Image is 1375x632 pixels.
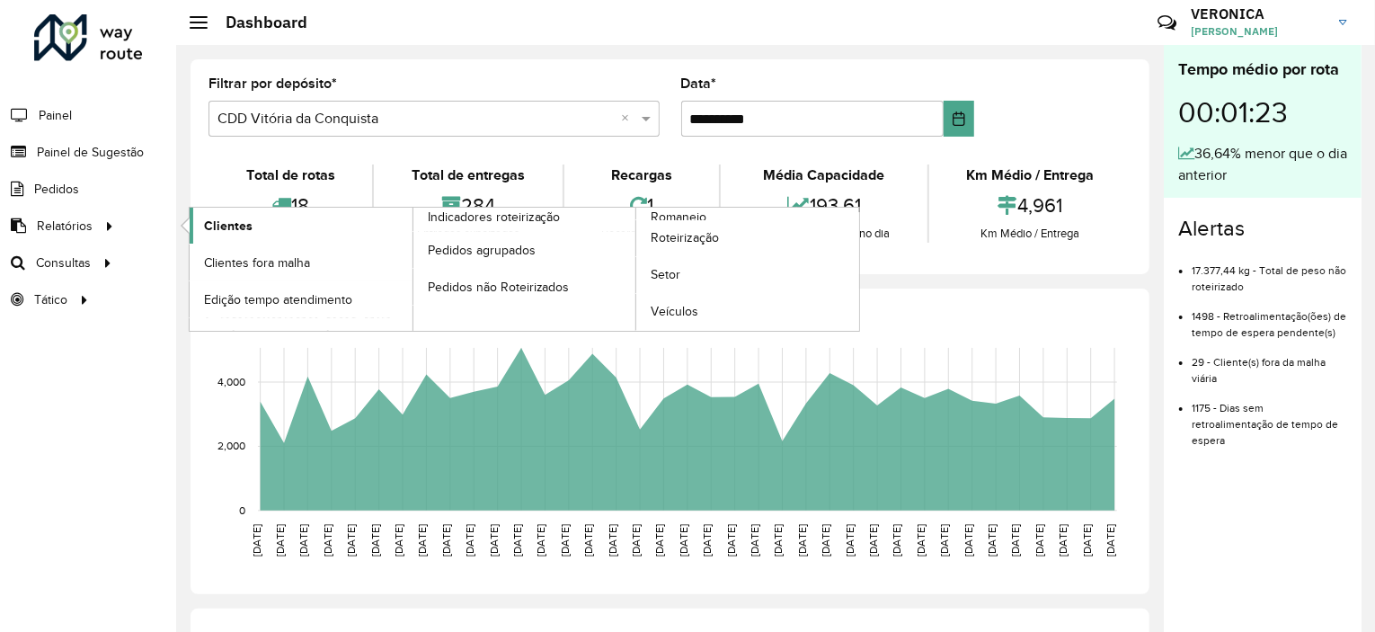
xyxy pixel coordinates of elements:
[582,524,594,556] text: [DATE]
[559,524,571,556] text: [DATE]
[217,376,245,387] text: 4,000
[1033,524,1045,556] text: [DATE]
[651,228,719,247] span: Roteirização
[213,186,368,225] div: 18
[1058,524,1069,556] text: [DATE]
[636,220,859,256] a: Roteirização
[39,106,72,125] span: Painel
[654,524,666,556] text: [DATE]
[651,302,698,321] span: Veículos
[678,524,689,556] text: [DATE]
[986,524,998,556] text: [DATE]
[651,208,706,227] span: Romaneio
[217,441,245,452] text: 2,000
[239,504,245,516] text: 0
[1178,216,1347,242] h4: Alertas
[413,232,636,268] a: Pedidos agrupados
[892,524,903,556] text: [DATE]
[934,165,1127,186] div: Km Médio / Entrega
[773,524,785,556] text: [DATE]
[511,524,523,556] text: [DATE]
[393,524,404,556] text: [DATE]
[208,13,307,32] h2: Dashboard
[428,208,561,227] span: Indicadores roteirização
[204,217,253,236] span: Clientes
[428,278,570,297] span: Pedidos não Roteirizados
[37,143,144,162] span: Painel de Sugestão
[636,294,859,330] a: Veículos
[413,269,636,305] a: Pedidos não Roteirizados
[1178,82,1347,143] div: 00:01:23
[190,208,636,331] a: Indicadores roteirização
[725,165,922,186] div: Média Capacidade
[251,524,262,556] text: [DATE]
[681,73,717,94] label: Data
[378,186,557,225] div: 284
[417,524,429,556] text: [DATE]
[796,524,808,556] text: [DATE]
[607,524,618,556] text: [DATE]
[749,524,760,556] text: [DATE]
[440,524,452,556] text: [DATE]
[345,524,357,556] text: [DATE]
[622,108,637,129] span: Clear all
[36,254,91,272] span: Consultas
[190,281,412,317] a: Edição tempo atendimento
[190,245,412,280] a: Clientes fora malha
[636,257,859,293] a: Setor
[204,254,310,272] span: Clientes fora malha
[820,524,831,556] text: [DATE]
[844,524,856,556] text: [DATE]
[1081,524,1093,556] text: [DATE]
[725,186,922,225] div: 193,61
[413,208,860,331] a: Romaneio
[569,165,714,186] div: Recargas
[37,217,93,236] span: Relatórios
[208,73,337,94] label: Filtrar por depósito
[488,524,500,556] text: [DATE]
[1148,4,1186,42] a: Contato Rápido
[1192,249,1347,295] li: 17.377,44 kg - Total de peso não roteirizado
[944,101,974,137] button: Choose Date
[204,290,352,309] span: Edição tempo atendimento
[1192,387,1347,449] li: 1175 - Dias sem retroalimentação de tempo de espera
[701,524,713,556] text: [DATE]
[213,165,368,186] div: Total de rotas
[190,208,412,244] a: Clientes
[34,290,67,309] span: Tático
[569,186,714,225] div: 1
[915,524,927,556] text: [DATE]
[1104,524,1116,556] text: [DATE]
[867,524,879,556] text: [DATE]
[322,524,333,556] text: [DATE]
[1192,295,1347,341] li: 1498 - Retroalimentação(ões) de tempo de espera pendente(s)
[1191,23,1326,40] span: [PERSON_NAME]
[428,241,536,260] span: Pedidos agrupados
[725,524,737,556] text: [DATE]
[938,524,950,556] text: [DATE]
[630,524,642,556] text: [DATE]
[1192,341,1347,387] li: 29 - Cliente(s) fora da malha viária
[1191,5,1326,22] h3: VERONICA
[651,265,680,284] span: Setor
[962,524,974,556] text: [DATE]
[934,186,1127,225] div: 4,961
[297,524,309,556] text: [DATE]
[378,165,557,186] div: Total de entregas
[536,524,547,556] text: [DATE]
[1178,58,1347,82] div: Tempo médio por rota
[369,524,381,556] text: [DATE]
[934,225,1127,243] div: Km Médio / Entrega
[1010,524,1022,556] text: [DATE]
[464,524,475,556] text: [DATE]
[1178,143,1347,186] div: 36,64% menor que o dia anterior
[34,180,79,199] span: Pedidos
[274,524,286,556] text: [DATE]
